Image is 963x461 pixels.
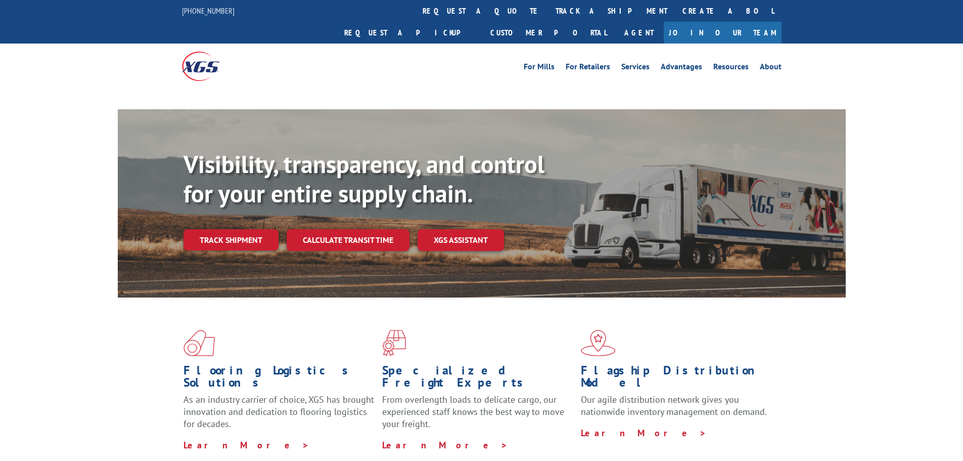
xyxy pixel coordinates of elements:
[184,364,375,394] h1: Flooring Logistics Solutions
[664,22,782,44] a: Join Our Team
[382,330,406,356] img: xgs-icon-focused-on-flooring-red
[382,394,573,439] p: From overlength loads to delicate cargo, our experienced staff knows the best way to move your fr...
[524,63,555,74] a: For Mills
[382,439,508,451] a: Learn More >
[184,229,279,250] a: Track shipment
[581,364,772,394] h1: Flagship Distribution Model
[661,63,702,74] a: Advantages
[184,330,215,356] img: xgs-icon-total-supply-chain-intelligence-red
[287,229,409,251] a: Calculate transit time
[418,229,504,251] a: XGS ASSISTANT
[483,22,614,44] a: Customer Portal
[581,394,767,417] span: Our agile distribution network gives you nationwide inventory management on demand.
[182,6,235,16] a: [PHONE_NUMBER]
[760,63,782,74] a: About
[184,439,309,451] a: Learn More >
[581,427,707,439] a: Learn More >
[581,330,616,356] img: xgs-icon-flagship-distribution-model-red
[614,22,664,44] a: Agent
[184,148,544,209] b: Visibility, transparency, and control for your entire supply chain.
[337,22,483,44] a: Request a pickup
[621,63,650,74] a: Services
[184,394,374,430] span: As an industry carrier of choice, XGS has brought innovation and dedication to flooring logistics...
[382,364,573,394] h1: Specialized Freight Experts
[713,63,749,74] a: Resources
[566,63,610,74] a: For Retailers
